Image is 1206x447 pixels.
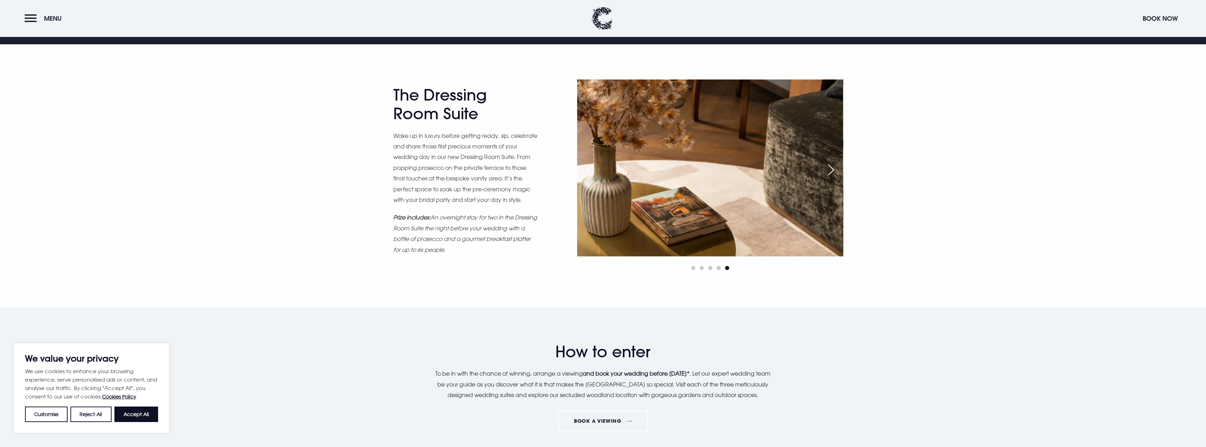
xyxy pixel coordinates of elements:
[14,343,169,433] div: We value your privacy
[393,214,430,221] em: Prize includes:
[393,86,531,123] h2: The Dressing Room Suite
[581,162,598,178] div: Previous slide
[558,410,648,432] a: Book a viewing
[393,214,537,253] em: An overnight stay for two in the Dressing Room Suite the night before your wedding with a bottle ...
[25,354,158,363] p: We value your privacy
[25,11,65,26] button: Menu
[725,266,729,270] span: Go to slide 5
[435,368,770,400] p: To be in with the chance of winning, arrange a viewing . Let our expert wedding team be your guid...
[114,407,158,422] button: Accept All
[577,79,843,256] img: dressing-room-suite-5.jpg
[1139,11,1181,26] button: Book Now
[592,7,613,30] img: Clandeboye Lodge
[393,130,538,205] p: Wake up in luxury before getting ready, sip, celebrate and share those first precious moments of ...
[822,162,840,178] div: Next slide
[843,79,1109,256] img: Wedding Venue Northern Ireland
[435,343,770,361] h2: How to enter
[708,266,712,270] span: Go to slide 3
[102,394,136,400] a: Cookies Policy
[691,266,695,270] span: Go to slide 1
[44,14,62,23] span: Menu
[717,266,721,270] span: Go to slide 4
[583,370,689,377] strong: and book your wedding before [DATE]*
[700,266,704,270] span: Go to slide 2
[25,367,158,401] p: We use cookies to enhance your browsing experience, serve personalised ads or content, and analys...
[25,407,68,422] button: Customise
[70,407,111,422] button: Reject All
